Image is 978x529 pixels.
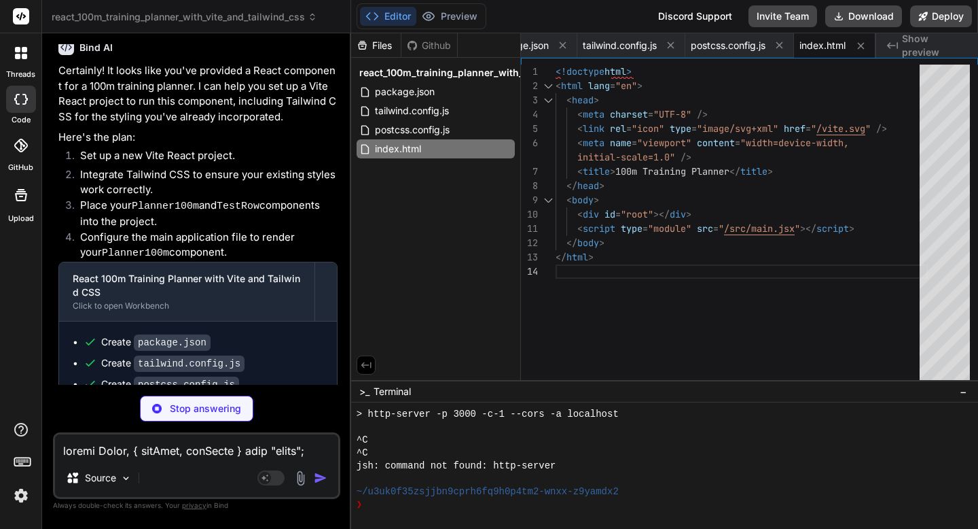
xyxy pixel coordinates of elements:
img: settings [10,484,33,507]
img: icon [314,471,327,485]
span: </ [729,165,740,177]
span: html [561,80,583,92]
div: 7 [521,165,538,179]
span: head [572,94,594,106]
p: Stop answering [170,402,241,415]
button: Invite Team [748,5,817,27]
code: package.json [134,335,211,351]
span: "viewport" [637,137,691,149]
span: privacy [182,501,206,509]
span: − [960,385,967,398]
span: > [686,208,691,220]
span: /src/main.jsx [724,222,795,235]
span: = [691,122,697,135]
span: > [626,65,632,78]
span: </ [556,251,566,263]
span: > [849,222,854,235]
span: > [599,180,604,192]
span: < [566,94,572,106]
div: 5 [521,122,538,136]
label: Upload [8,213,34,224]
button: Download [825,5,902,27]
span: type [621,222,642,235]
span: ></ [653,208,670,220]
span: = [713,222,719,235]
span: jsh: command not found: http-server [357,460,556,473]
span: react_100m_training_planner_with_vite_and_tailwind_css [359,66,626,80]
span: </ [566,180,577,192]
code: tailwind.config.js [134,356,244,372]
button: Deploy [910,5,972,27]
div: Click to open Workbench [73,301,301,311]
span: 100m Training Planner [615,165,729,177]
span: ^C [357,434,368,447]
span: head [577,180,599,192]
li: Set up a new Vite React project. [69,148,338,167]
span: /> [681,151,691,163]
label: threads [6,69,35,80]
span: index.html [374,141,422,157]
span: " [865,122,871,135]
span: postcss.config.js [374,122,451,138]
div: Discord Support [650,5,740,27]
span: > http-server -p 3000 -c-1 --cors -a localhost [357,408,619,421]
p: Here's the plan: [58,130,338,146]
span: ^C [357,447,368,460]
span: >_ [359,385,369,398]
img: Pick Models [120,473,132,484]
span: meta [583,108,604,120]
div: 8 [521,179,538,193]
button: Preview [416,7,483,26]
div: Create [101,377,239,392]
span: body [572,194,594,206]
div: 14 [521,264,538,279]
li: Configure the main application file to render your component. [69,230,338,262]
span: /> [697,108,708,120]
code: Planner100m [102,248,169,259]
div: 9 [521,193,538,207]
img: attachment [293,471,308,486]
span: "UTF-8" [653,108,691,120]
span: react_100m_training_planner_with_vite_and_tailwind_css [52,10,317,24]
span: = [735,137,740,149]
span: "image/svg+xml" [697,122,778,135]
span: html [566,251,588,263]
span: ❯ [357,498,362,511]
span: > [767,165,773,177]
span: href [784,122,805,135]
li: Integrate Tailwind CSS to ensure your existing styles work correctly. [69,167,338,198]
button: − [957,381,970,403]
span: tailwind.config.js [583,39,657,52]
span: index.html [799,39,846,52]
span: = [632,137,637,149]
div: Create [101,356,244,371]
span: postcss.config.js [691,39,765,52]
div: Click to collapse the range. [539,93,557,107]
span: > [594,94,599,106]
div: React 100m Training Planner with Vite and Tailwind CSS [73,272,301,299]
div: Click to collapse the range. [539,193,557,207]
span: /vite.svg [816,122,865,135]
code: postcss.config.js [134,377,239,393]
div: 11 [521,222,538,236]
span: tailwind.config.js [374,103,450,119]
span: Terminal [374,385,411,398]
span: rel [610,122,626,135]
div: 3 [521,93,538,107]
div: 2 [521,79,538,93]
span: id [604,208,615,220]
code: Planner100m [132,201,199,212]
span: = [805,122,811,135]
span: "icon" [632,122,664,135]
span: > [594,194,599,206]
div: Create [101,335,211,349]
span: > [588,251,594,263]
div: Files [351,39,401,52]
span: name [610,137,632,149]
span: ></ [800,222,816,235]
span: < [556,80,561,92]
span: < [577,122,583,135]
span: <!doctype [556,65,604,78]
span: /> [876,122,887,135]
span: " [811,122,816,135]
